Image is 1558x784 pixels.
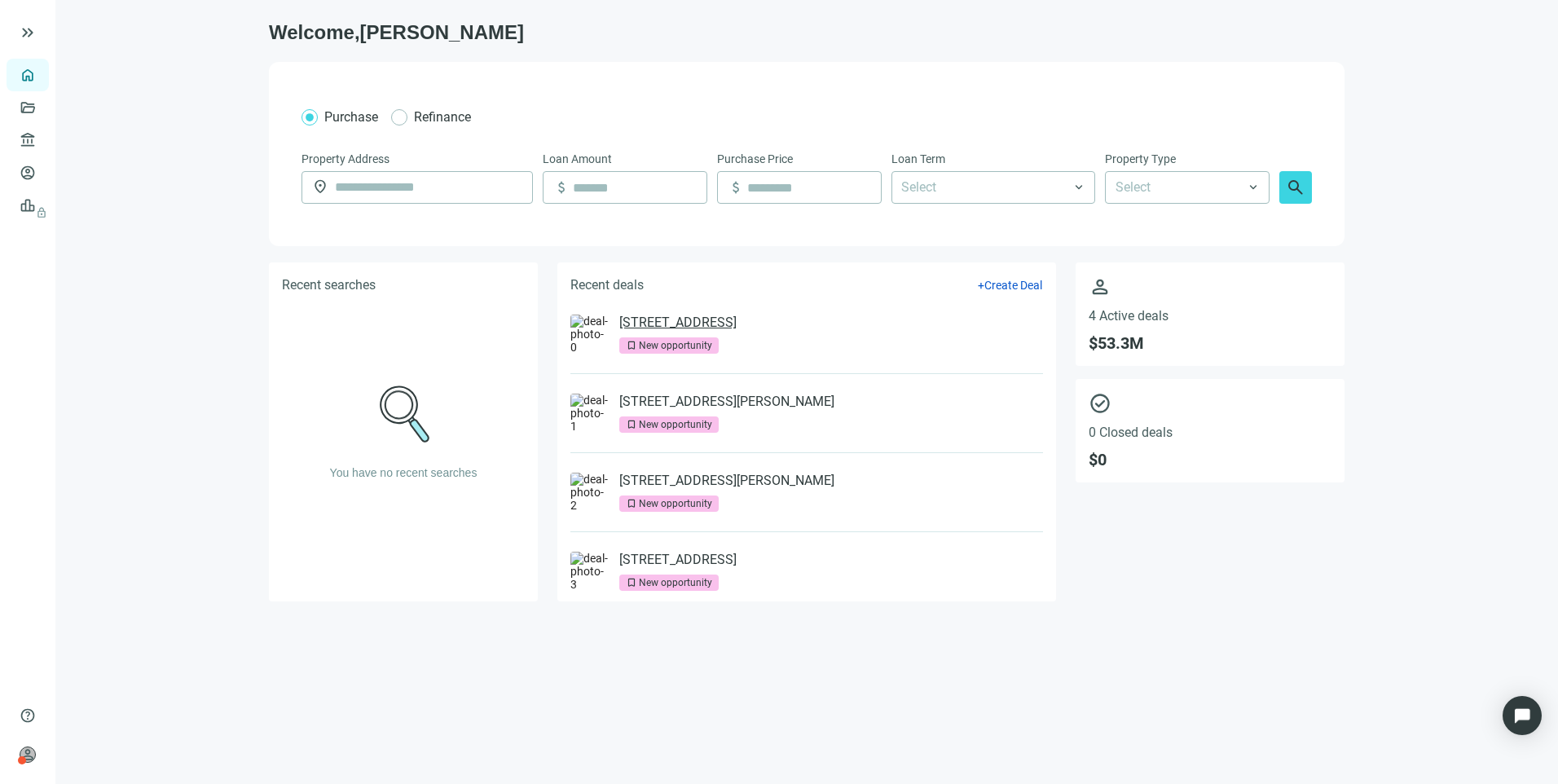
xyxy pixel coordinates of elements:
[717,150,793,168] span: Purchase Price
[1089,333,1331,353] span: $ 53.3M
[18,23,37,42] button: keyboard_double_arrow_right
[20,707,36,724] span: help
[619,315,737,331] a: [STREET_ADDRESS]
[619,473,834,489] a: [STREET_ADDRESS][PERSON_NAME]
[570,275,644,295] h5: Recent deals
[977,278,1043,293] button: +Create Deal
[324,109,378,125] span: Purchase
[1279,171,1312,204] button: search
[978,279,984,292] span: +
[984,279,1042,292] span: Create Deal
[1089,275,1331,298] span: person
[414,109,471,125] span: Refinance
[619,394,834,410] a: [STREET_ADDRESS][PERSON_NAME]
[626,577,637,588] span: bookmark
[312,178,328,195] span: location_on
[1503,696,1542,735] div: Open Intercom Messenger
[626,498,637,509] span: bookmark
[1089,308,1331,324] span: 4 Active deals
[891,150,945,168] span: Loan Term
[728,179,744,196] span: attach_money
[269,20,1345,46] h1: Welcome, [PERSON_NAME]
[1089,450,1331,469] span: $ 0
[570,394,610,433] img: deal-photo-1
[639,416,712,433] div: New opportunity
[639,337,712,354] div: New opportunity
[1105,150,1176,168] span: Property Type
[553,179,570,196] span: attach_money
[619,552,737,568] a: [STREET_ADDRESS]
[1089,425,1331,440] span: 0 Closed deals
[626,340,637,351] span: bookmark
[543,150,612,168] span: Loan Amount
[301,150,389,168] span: Property Address
[1089,392,1331,415] span: check_circle
[639,496,712,512] div: New opportunity
[282,275,376,295] h5: Recent searches
[626,419,637,430] span: bookmark
[570,473,610,512] img: deal-photo-2
[570,315,610,354] img: deal-photo-0
[639,575,712,591] div: New opportunity
[1286,178,1305,197] span: search
[570,552,610,591] img: deal-photo-3
[330,466,478,479] span: You have no recent searches
[20,747,36,763] span: person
